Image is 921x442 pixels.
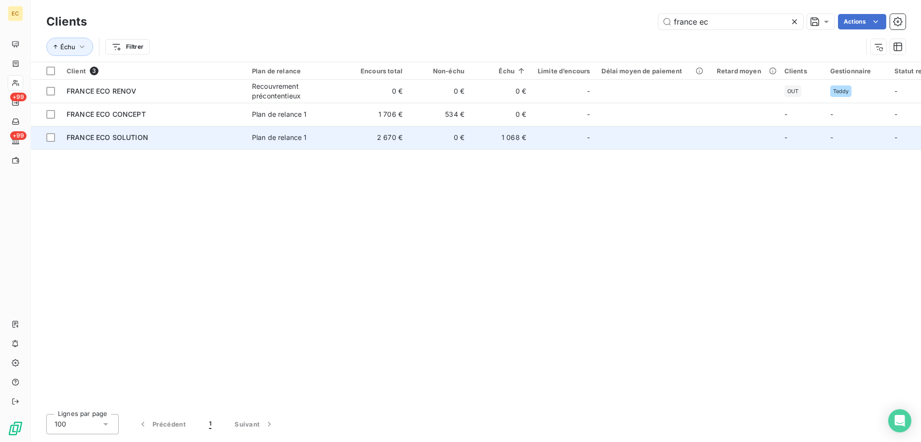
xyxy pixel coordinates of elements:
[252,82,341,101] div: Recouvrement précontentieux
[894,133,897,141] span: -
[470,80,532,103] td: 0 €
[347,80,408,103] td: 0 €
[197,414,223,434] button: 1
[90,67,98,75] span: 3
[8,421,23,436] img: Logo LeanPay
[587,133,590,142] span: -
[888,409,911,432] div: Open Intercom Messenger
[538,67,590,75] div: Limite d’encours
[252,67,341,75] div: Plan de relance
[408,126,470,149] td: 0 €
[787,88,798,94] span: OUT
[252,133,307,142] div: Plan de relance 1
[470,103,532,126] td: 0 €
[60,43,75,51] span: Échu
[67,67,86,75] span: Client
[67,110,146,118] span: FRANCE ECO CONCEPT
[252,110,307,119] div: Plan de relance 1
[830,110,833,118] span: -
[894,110,897,118] span: -
[347,126,408,149] td: 2 670 €
[67,133,148,141] span: FRANCE ECO SOLUTION
[784,67,819,75] div: Clients
[658,14,803,29] input: Rechercher
[223,414,286,434] button: Suivant
[587,86,590,96] span: -
[46,13,87,30] h3: Clients
[10,131,27,140] span: +99
[833,88,849,94] span: Teddy
[601,67,705,75] div: Délai moyen de paiement
[67,87,136,95] span: FRANCE ECO RENOV
[352,67,403,75] div: Encours total
[476,67,526,75] div: Échu
[408,80,470,103] td: 0 €
[347,103,408,126] td: 1 706 €
[784,133,787,141] span: -
[8,6,23,21] div: EC
[55,419,66,429] span: 100
[587,110,590,119] span: -
[209,419,211,429] span: 1
[784,110,787,118] span: -
[126,414,197,434] button: Précédent
[830,133,833,141] span: -
[470,126,532,149] td: 1 068 €
[838,14,886,29] button: Actions
[10,93,27,101] span: +99
[894,87,897,95] span: -
[830,67,883,75] div: Gestionnaire
[46,38,93,56] button: Échu
[414,67,464,75] div: Non-échu
[717,67,773,75] div: Retard moyen
[105,39,150,55] button: Filtrer
[408,103,470,126] td: 534 €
